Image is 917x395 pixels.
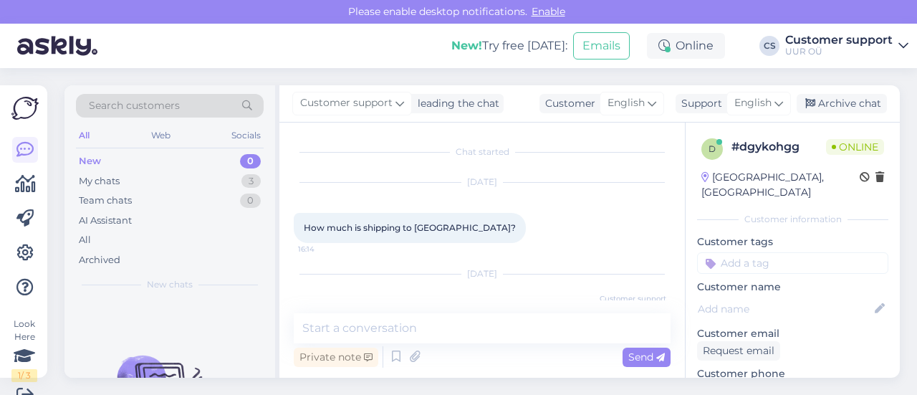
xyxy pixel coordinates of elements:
[79,174,120,189] div: My chats
[573,32,630,60] button: Emails
[697,341,780,361] div: Request email
[731,138,826,156] div: # dgykohgg
[451,39,482,52] b: New!
[826,139,884,155] span: Online
[89,98,180,113] span: Search customers
[600,293,666,304] span: Customer support
[785,34,893,46] div: Customer support
[539,96,595,111] div: Customer
[697,213,888,226] div: Customer information
[11,318,37,382] div: Look Here
[785,46,893,57] div: UUR OÜ
[647,33,725,59] div: Online
[147,278,193,291] span: New chats
[697,366,888,381] p: Customer phone
[304,222,516,233] span: How much is shipping to [GEOGRAPHIC_DATA]?
[697,252,888,274] input: Add a tag
[11,97,39,120] img: Askly Logo
[79,214,132,228] div: AI Assistant
[608,95,645,111] span: English
[698,301,872,317] input: Add name
[79,194,132,208] div: Team chats
[676,96,722,111] div: Support
[240,154,261,168] div: 0
[241,174,261,189] div: 3
[294,348,378,367] div: Private note
[709,143,716,154] span: d
[79,253,120,267] div: Archived
[76,126,92,145] div: All
[229,126,264,145] div: Socials
[11,369,37,382] div: 1 / 3
[294,146,671,158] div: Chat started
[701,170,860,200] div: [GEOGRAPHIC_DATA], [GEOGRAPHIC_DATA]
[294,176,671,189] div: [DATE]
[300,95,393,111] span: Customer support
[628,351,665,363] span: Send
[697,280,888,295] p: Customer name
[759,36,779,56] div: CS
[294,267,671,280] div: [DATE]
[527,5,570,18] span: Enable
[697,326,888,341] p: Customer email
[734,95,772,111] span: English
[785,34,908,57] a: Customer supportUUR OÜ
[79,154,101,168] div: New
[298,244,352,254] span: 16:14
[412,96,499,111] div: leading the chat
[697,234,888,249] p: Customer tags
[148,126,173,145] div: Web
[240,194,261,208] div: 0
[797,94,887,113] div: Archive chat
[79,233,91,247] div: All
[451,37,567,54] div: Try free [DATE]:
